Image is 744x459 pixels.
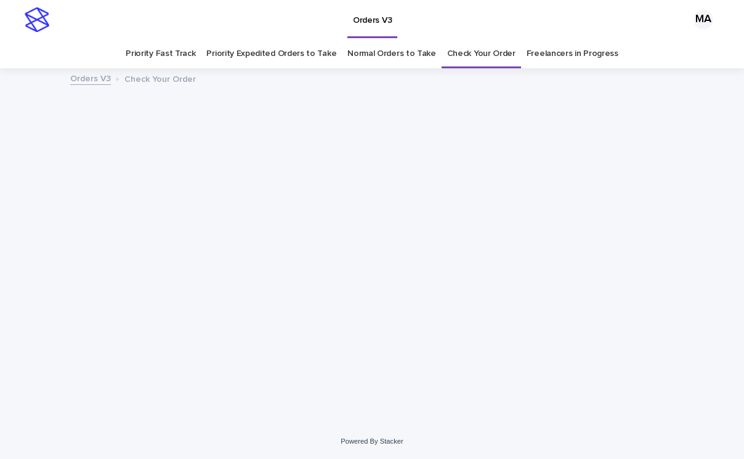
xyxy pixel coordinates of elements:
[25,7,49,32] img: stacker-logo-s-only.png
[527,39,618,68] a: Freelancers in Progress
[693,10,713,30] div: MA
[341,437,403,445] a: Powered By Stacker
[70,71,111,85] a: Orders V3
[126,39,195,68] a: Priority Fast Track
[347,39,436,68] a: Normal Orders to Take
[447,39,516,68] a: Check Your Order
[124,71,196,85] p: Check Your Order
[206,39,336,68] a: Priority Expedited Orders to Take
